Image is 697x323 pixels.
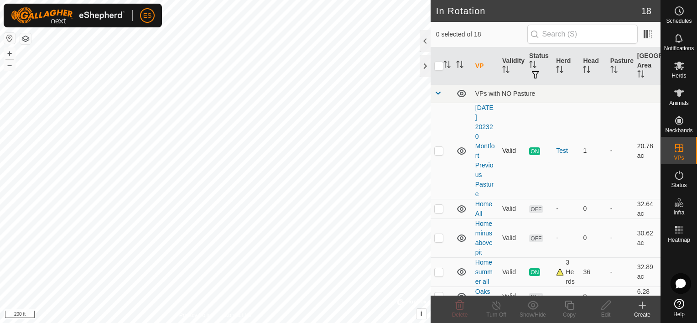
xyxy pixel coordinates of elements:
a: Home summer all [475,259,493,285]
div: Edit [588,311,624,319]
td: - [607,219,634,257]
a: Privacy Policy [179,311,213,319]
span: Animals [669,100,689,106]
p-sorticon: Activate to sort [610,67,618,74]
span: ES [143,11,152,21]
img: Gallagher Logo [11,7,125,24]
span: Delete [452,312,468,318]
div: Test [556,146,576,156]
div: Create [624,311,661,319]
span: OFF [529,205,543,213]
span: Infra [673,210,684,215]
button: i [416,309,427,319]
th: Head [579,47,606,85]
td: 36 [579,257,606,287]
span: Help [673,312,685,317]
td: 1 [579,103,606,199]
td: 32.64 ac [634,199,661,219]
button: Reset Map [4,33,15,44]
span: 0 selected of 18 [436,30,527,39]
span: Heatmap [668,237,690,243]
a: [DATE] 202320 Montfort Previous Pasture [475,104,495,198]
span: Status [671,182,687,188]
button: Map Layers [20,33,31,44]
td: - [607,287,634,306]
p-sorticon: Activate to sort [456,62,463,69]
td: - [607,257,634,287]
td: Valid [499,287,525,306]
td: Valid [499,219,525,257]
div: VPs with NO Pasture [475,90,657,97]
td: Valid [499,257,525,287]
td: 0 [579,219,606,257]
th: Validity [499,47,525,85]
div: - [556,233,576,243]
th: Herd [552,47,579,85]
span: VPs [674,155,684,161]
td: - [607,103,634,199]
td: 20.78 ac [634,103,661,199]
td: 0 [579,199,606,219]
p-sorticon: Activate to sort [583,67,590,74]
div: Copy [551,311,588,319]
button: + [4,48,15,59]
td: 6.28 ac [634,287,661,306]
div: Show/Hide [515,311,551,319]
span: Herds [671,73,686,78]
p-sorticon: Activate to sort [529,62,536,69]
a: Home minus above pit [475,220,493,256]
td: 0 [579,287,606,306]
div: - [556,204,576,214]
div: Turn Off [478,311,515,319]
td: 32.89 ac [634,257,661,287]
h2: In Rotation [436,5,641,16]
a: Contact Us [224,311,251,319]
a: Oaks (All) [475,288,490,305]
td: Valid [499,199,525,219]
span: ON [529,147,540,155]
th: Pasture [607,47,634,85]
span: Neckbands [665,128,692,133]
span: OFF [529,293,543,301]
p-sorticon: Activate to sort [443,62,451,69]
span: OFF [529,234,543,242]
a: Help [661,295,697,321]
span: ON [529,268,540,276]
div: - [556,292,576,301]
div: 3 Herds [556,258,576,287]
td: 30.62 ac [634,219,661,257]
input: Search (S) [527,25,638,44]
td: - [607,199,634,219]
p-sorticon: Activate to sort [637,72,645,79]
button: – [4,60,15,71]
a: Home All [475,200,492,217]
th: [GEOGRAPHIC_DATA] Area [634,47,661,85]
td: Valid [499,103,525,199]
span: 18 [641,4,651,18]
span: Notifications [664,46,694,51]
span: i [421,310,422,318]
p-sorticon: Activate to sort [556,67,563,74]
th: Status [525,47,552,85]
th: VP [472,47,499,85]
p-sorticon: Activate to sort [502,67,510,74]
span: Schedules [666,18,692,24]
